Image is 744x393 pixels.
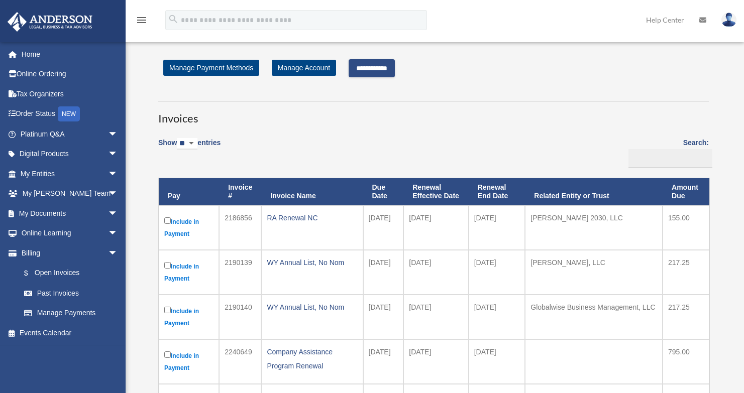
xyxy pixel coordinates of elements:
[164,262,171,269] input: Include in Payment
[272,60,336,76] a: Manage Account
[663,295,709,339] td: 217.25
[663,339,709,384] td: 795.00
[469,339,525,384] td: [DATE]
[7,84,133,104] a: Tax Organizers
[158,137,221,160] label: Show entries
[164,307,171,313] input: Include in Payment
[168,14,179,25] i: search
[7,223,133,243] a: Online Learningarrow_drop_down
[663,178,709,205] th: Amount Due: activate to sort column ascending
[7,323,133,343] a: Events Calendar
[261,178,363,205] th: Invoice Name: activate to sort column ascending
[525,178,663,205] th: Related Entity or Trust: activate to sort column ascending
[267,255,357,270] div: WY Annual List, No Nom
[5,12,95,32] img: Anderson Advisors Platinum Portal
[108,184,128,204] span: arrow_drop_down
[363,250,404,295] td: [DATE]
[403,250,468,295] td: [DATE]
[164,260,214,285] label: Include in Payment
[663,205,709,250] td: 155.00
[58,106,80,121] div: NEW
[625,137,709,168] label: Search:
[7,203,133,223] a: My Documentsarrow_drop_down
[7,243,128,263] a: Billingarrow_drop_down
[469,205,525,250] td: [DATE]
[721,13,736,27] img: User Pic
[159,178,219,205] th: Pay: activate to sort column descending
[136,14,148,26] i: menu
[219,205,261,250] td: 2186856
[14,263,123,284] a: $Open Invoices
[628,149,712,168] input: Search:
[108,164,128,184] span: arrow_drop_down
[525,250,663,295] td: [PERSON_NAME], LLC
[136,18,148,26] a: menu
[663,250,709,295] td: 217.25
[267,211,357,225] div: RA Renewal NC
[108,223,128,244] span: arrow_drop_down
[219,295,261,339] td: 2190140
[469,295,525,339] td: [DATE]
[30,267,35,280] span: $
[403,178,468,205] th: Renewal Effective Date: activate to sort column ascending
[363,205,404,250] td: [DATE]
[7,144,133,164] a: Digital Productsarrow_drop_down
[403,295,468,339] td: [DATE]
[7,164,133,184] a: My Entitiesarrow_drop_down
[14,283,128,303] a: Past Invoices
[219,339,261,384] td: 2240649
[267,300,357,314] div: WY Annual List, No Nom
[219,178,261,205] th: Invoice #: activate to sort column ascending
[363,178,404,205] th: Due Date: activate to sort column ascending
[108,144,128,165] span: arrow_drop_down
[403,205,468,250] td: [DATE]
[7,184,133,204] a: My [PERSON_NAME] Teamarrow_drop_down
[267,345,357,373] div: Company Assistance Program Renewal
[164,351,171,358] input: Include in Payment
[363,295,404,339] td: [DATE]
[164,349,214,374] label: Include in Payment
[7,44,133,64] a: Home
[525,295,663,339] td: Globalwise Business Management, LLC
[469,250,525,295] td: [DATE]
[164,305,214,329] label: Include in Payment
[525,205,663,250] td: [PERSON_NAME] 2030, LLC
[403,339,468,384] td: [DATE]
[7,64,133,84] a: Online Ordering
[164,215,214,240] label: Include in Payment
[7,104,133,124] a: Order StatusNEW
[363,339,404,384] td: [DATE]
[219,250,261,295] td: 2190139
[108,124,128,145] span: arrow_drop_down
[7,124,133,144] a: Platinum Q&Aarrow_drop_down
[158,101,709,126] h3: Invoices
[14,303,128,323] a: Manage Payments
[177,138,197,150] select: Showentries
[108,203,128,224] span: arrow_drop_down
[164,217,171,224] input: Include in Payment
[108,243,128,264] span: arrow_drop_down
[469,178,525,205] th: Renewal End Date: activate to sort column ascending
[163,60,259,76] a: Manage Payment Methods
